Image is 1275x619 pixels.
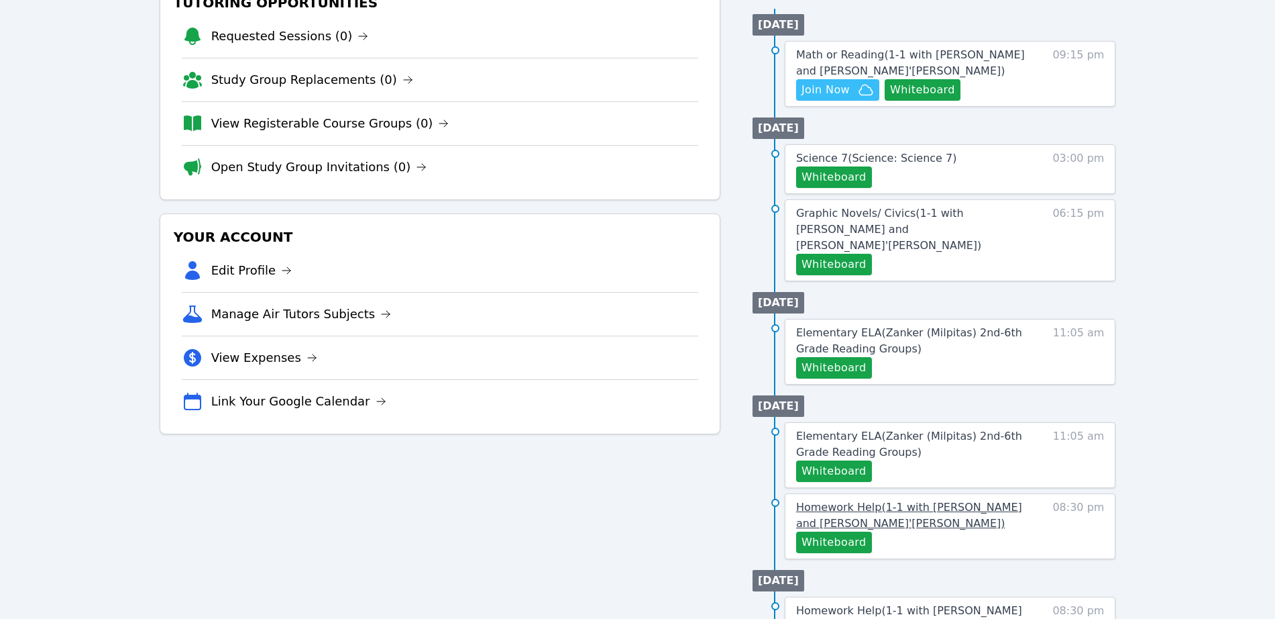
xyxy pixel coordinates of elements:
[796,461,872,482] button: Whiteboard
[796,325,1028,357] a: Elementary ELA(Zanker (Milpitas) 2nd-6th Grade Reading Groups)
[1052,150,1104,188] span: 03:00 pm
[1053,428,1105,482] span: 11:05 am
[1052,499,1104,553] span: 08:30 pm
[796,428,1028,461] a: Elementary ELA(Zanker (Milpitas) 2nd-6th Grade Reading Groups)
[753,570,804,591] li: [DATE]
[796,47,1028,79] a: Math or Reading(1-1 with [PERSON_NAME] and [PERSON_NAME]'[PERSON_NAME])
[1053,325,1105,379] span: 11:05 am
[796,48,1025,77] span: Math or Reading ( 1-1 with [PERSON_NAME] and [PERSON_NAME]'[PERSON_NAME] )
[211,27,369,46] a: Requested Sessions (0)
[211,70,413,89] a: Study Group Replacements (0)
[1052,205,1104,275] span: 06:15 pm
[211,114,449,133] a: View Registerable Course Groups (0)
[796,430,1022,459] span: Elementary ELA ( Zanker (Milpitas) 2nd-6th Grade Reading Groups )
[211,392,386,411] a: Link Your Google Calendar
[753,395,804,417] li: [DATE]
[211,305,392,324] a: Manage Air Tutors Subjects
[796,79,879,101] button: Join Now
[796,357,872,379] button: Whiteboard
[211,158,427,177] a: Open Study Group Invitations (0)
[796,501,1022,530] span: Homework Help ( 1-1 with [PERSON_NAME] and [PERSON_NAME]'[PERSON_NAME] )
[796,499,1028,532] a: Homework Help(1-1 with [PERSON_NAME] and [PERSON_NAME]'[PERSON_NAME])
[211,261,292,280] a: Edit Profile
[796,326,1022,355] span: Elementary ELA ( Zanker (Milpitas) 2nd-6th Grade Reading Groups )
[753,14,804,36] li: [DATE]
[171,225,709,249] h3: Your Account
[796,254,872,275] button: Whiteboard
[796,150,957,166] a: Science 7(Science: Science 7)
[753,292,804,314] li: [DATE]
[796,205,1028,254] a: Graphic Novels/ Civics(1-1 with [PERSON_NAME] and [PERSON_NAME]'[PERSON_NAME])
[1052,47,1104,101] span: 09:15 pm
[211,348,317,367] a: View Expenses
[753,117,804,139] li: [DATE]
[801,82,850,98] span: Join Now
[796,166,872,188] button: Whiteboard
[796,152,957,164] span: Science 7 ( Science: Science 7 )
[885,79,960,101] button: Whiteboard
[796,532,872,553] button: Whiteboard
[796,207,981,252] span: Graphic Novels/ Civics ( 1-1 with [PERSON_NAME] and [PERSON_NAME]'[PERSON_NAME] )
